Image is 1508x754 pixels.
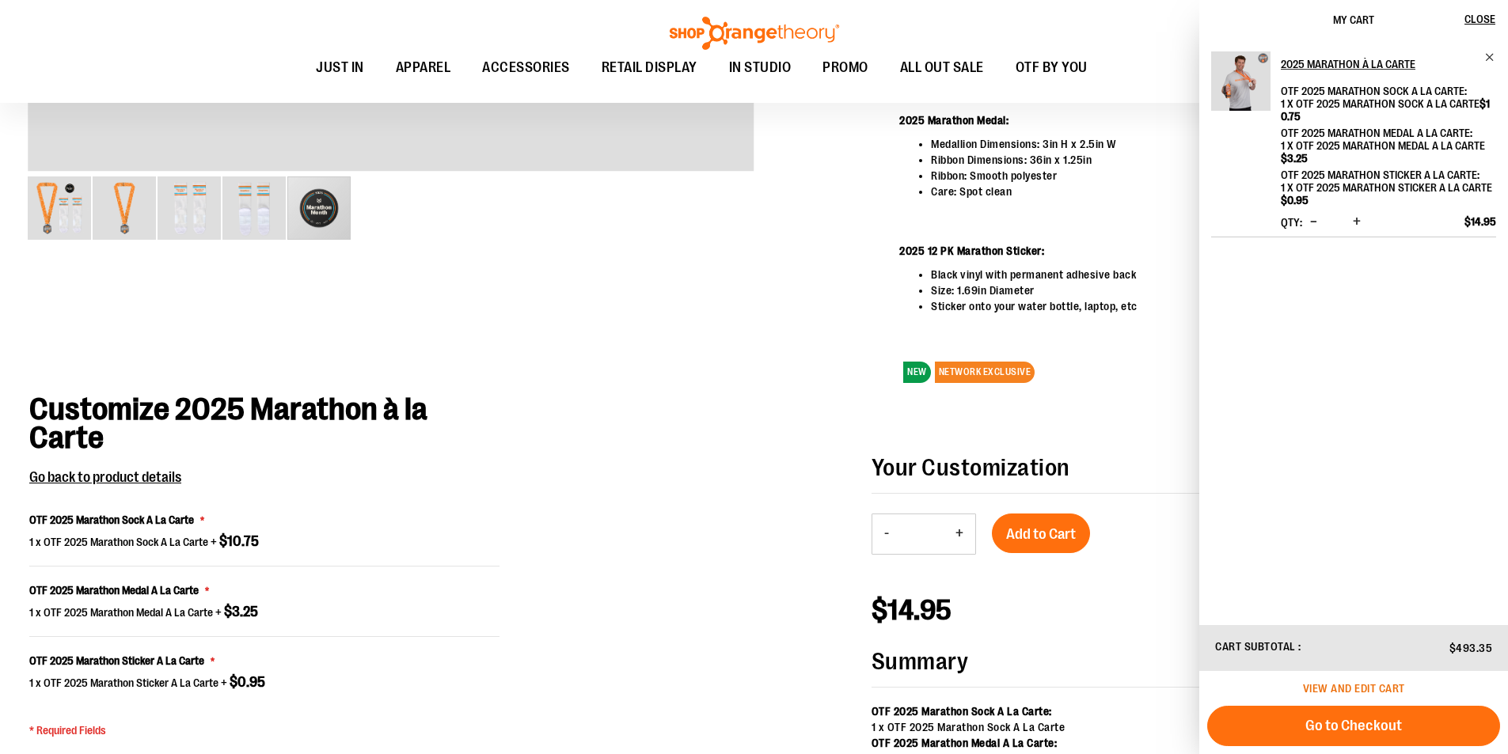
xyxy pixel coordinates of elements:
span: JUST IN [316,50,364,85]
span: Add to Cart [1006,525,1076,543]
span: + [221,676,265,689]
span: $493.35 [1449,642,1493,654]
button: Decrease product quantity [1306,214,1321,230]
span: 1 x OTF 2025 Marathon Sock A La Carte [1281,97,1490,123]
dt: OTF 2025 Marathon Sock A La Carte [1281,85,1467,97]
span: + [215,606,258,619]
li: Sticker onto your water bottle, laptop, etc [931,298,1480,314]
span: ACCESSORIES [482,50,570,85]
span: OTF BY YOU [1016,50,1088,85]
button: Decrease product quantity [872,514,901,554]
span: Go back to product details [29,469,181,485]
span: Close [1464,13,1495,25]
span: OTF 2025 Marathon Sticker A La Carte [29,654,204,667]
img: 2025 Marathon à la Carte [93,176,156,240]
span: 1 x OTF 2025 Marathon Medal A La Carte [29,606,213,619]
a: 2025 Marathon à la Carte [1211,51,1271,121]
span: $3.25 [224,604,258,619]
span: $0.95 [1281,194,1309,206]
span: PROMO [822,50,868,85]
li: Medallion Dimensions: 3in H x 2.5in W [931,136,1480,152]
strong: Summary [872,649,1421,688]
button: Increase product quantity [1349,214,1365,230]
span: NETWORK EXCLUSIVE [935,362,1035,383]
a: View and edit cart [1303,682,1405,695]
div: 1 x OTF 2025 Marathon Sock A La Carte [872,719,1421,735]
strong: Your Customization [872,454,1070,481]
li: Care: Spot clean [931,184,1480,199]
a: Remove item [1484,51,1496,63]
div: image 1 of 5 [28,175,93,241]
span: 1 x OTF 2025 Marathon Sticker A La Carte [29,676,218,689]
div: image 4 of 5 [222,175,287,241]
span: IN STUDIO [729,50,792,85]
div: image 2 of 5 [93,175,158,241]
span: My Cart [1333,13,1374,26]
button: Go back to product details [29,468,181,488]
span: 1 x OTF 2025 Marathon Medal A La Carte [1281,139,1485,165]
button: Go to Checkout [1207,706,1500,746]
span: RETAIL DISPLAY [602,50,697,85]
span: ALL OUT SALE [900,50,984,85]
img: 2025 Marathon à la Carte [158,176,221,240]
span: $10.75 [219,533,259,549]
span: Go to Checkout [1305,717,1402,734]
span: $14.95 [872,594,952,627]
span: APPAREL [396,50,451,85]
button: Add to Cart [992,513,1090,553]
p: * Required Fields [29,722,500,738]
span: $14.95 [1464,214,1496,229]
span: Customize 2025 Marathon à la Carte [29,391,427,456]
strong: OTF 2025 Marathon Sock A La Carte: [872,705,1052,718]
li: Ribbon Dimensions: 36in x 1.25in [931,152,1480,168]
img: 2025 Marathon à la Carte [28,176,91,240]
li: Product [1211,51,1496,237]
span: Cart Subtotal [1215,640,1296,653]
a: 2025 Marathon à la Carte [1281,51,1496,77]
span: 1 x OTF 2025 Marathon Sticker A La Carte [1281,181,1492,206]
span: + [211,536,259,548]
div: image 5 of 5 [287,175,351,241]
strong: OTF 2025 Marathon Medal A La Carte: [872,737,1058,749]
span: $3.25 [1281,152,1308,165]
span: $0.95 [230,674,265,690]
span: 1 x OTF 2025 Marathon Sock A La Carte [29,536,208,548]
img: 2025 Marathon à la Carte [1211,51,1271,111]
span: OTF 2025 Marathon Medal A La Carte [29,584,199,597]
label: Qty [1281,216,1302,229]
li: Size: 1.69in Diameter [931,282,1480,298]
dt: OTF 2025 Marathon Medal A La Carte [1281,127,1472,139]
strong: 2025 Marathon Medal: [899,114,1008,127]
input: Product quantity [901,515,944,553]
strong: 2025 12 PK Marathon Sticker: [899,244,1044,257]
h2: 2025 Marathon à la Carte [1281,51,1475,77]
span: NEW [903,362,931,383]
img: Shop Orangetheory [667,17,841,50]
div: image 3 of 5 [158,175,222,241]
li: Black vinyl with permanent adhesive back [931,267,1480,282]
li: Ribbon: Smooth polyester [931,168,1480,184]
span: OTF 2025 Marathon Sock A La Carte [29,513,194,526]
img: 2025 Marathon à la Carte [222,176,286,240]
button: Increase product quantity [944,514,975,554]
dt: OTF 2025 Marathon Sticker A La Carte [1281,169,1480,181]
span: $10.75 [1281,97,1490,123]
